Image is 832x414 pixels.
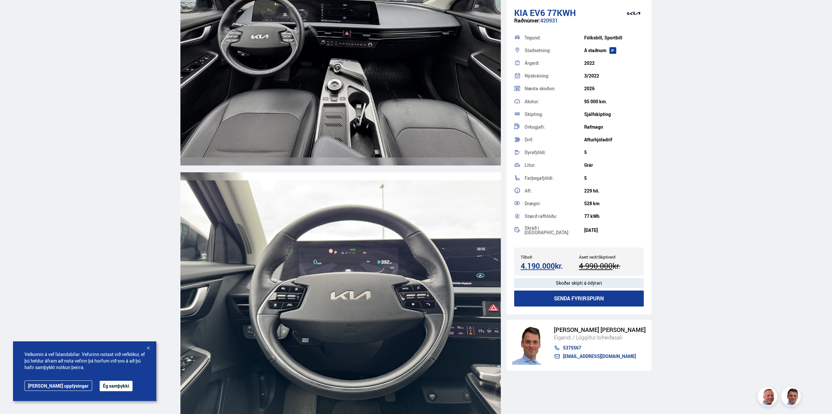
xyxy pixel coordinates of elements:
div: Stærð rafhlöðu: [525,214,584,219]
div: 5 [584,176,644,181]
div: 229 hö. [584,188,644,193]
div: Næsta skoðun: [525,86,584,91]
span: EV6 77KWH [530,7,576,19]
div: Staðsetning: [525,48,584,53]
div: Drif: [525,137,584,142]
div: Fólksbíll, Sportbíll [584,35,644,40]
div: Sjálfskipting [584,112,644,117]
div: 5 [584,150,644,155]
div: Orkugjafi: [525,125,584,129]
div: Árgerð: [525,61,584,65]
div: Skipting: [525,112,584,117]
div: 95 000 km. [584,99,644,104]
div: Rafmagn [584,124,644,130]
span: Kia [514,7,528,19]
img: FbJEzSuNWCJXmdc-.webp [782,388,802,407]
div: Dyrafjöldi: [525,150,584,155]
div: kr. [521,262,577,270]
div: Tegund: [525,36,584,40]
div: Akstur: [525,99,584,104]
span: Velkomin á vef Íslandsbílar. Vefurinn notast við vefkökur, ef þú heldur áfram að nota vefinn þá h... [24,351,145,371]
tcxspan: Call 4.990.000 via 3CX [579,261,613,271]
div: 77 kWh [584,214,644,219]
div: Litur: [525,163,584,167]
a: [PERSON_NAME] upplýsingar [24,380,92,391]
div: [PERSON_NAME] [PERSON_NAME] [554,326,646,333]
div: Farþegafjöldi: [525,176,584,180]
button: Ég samþykki [100,381,133,391]
div: Nýskráning: [525,74,584,78]
div: Afl: [525,189,584,193]
div: 3/2022 [584,73,644,79]
img: siFngHWaQ9KaOqBr.png [759,388,778,407]
div: Á staðnum [584,48,644,53]
a: [EMAIL_ADDRESS][DOMAIN_NAME] [554,354,646,359]
span: Raðnúmer: [514,17,540,24]
div: kr. [579,262,635,270]
div: Eigandi / Löggiltur bifreiðasali [554,333,646,342]
div: Grár [584,163,644,168]
button: Senda fyrirspurn [514,291,644,307]
div: Ásett verð/Skiptiverð [579,255,637,259]
div: 528 km [584,201,644,206]
img: brand logo [621,3,647,23]
button: Opna LiveChat spjallviðmót [5,3,25,22]
div: Skoðar skipti á ódýrari [514,278,644,288]
div: [DATE] [584,228,644,233]
div: 2022 [584,61,644,66]
div: 420931 [514,18,644,30]
div: Skráð í [GEOGRAPHIC_DATA]: [525,226,584,235]
a: 5375567 [554,345,646,350]
div: 2026 [584,86,644,91]
img: FbJEzSuNWCJXmdc-.webp [512,326,547,365]
tcxspan: Call 4.190.000 via 3CX [521,261,555,271]
div: Afturhjóladrif [584,137,644,142]
div: Tilboð: [521,255,579,259]
div: Drægni: [525,201,584,206]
